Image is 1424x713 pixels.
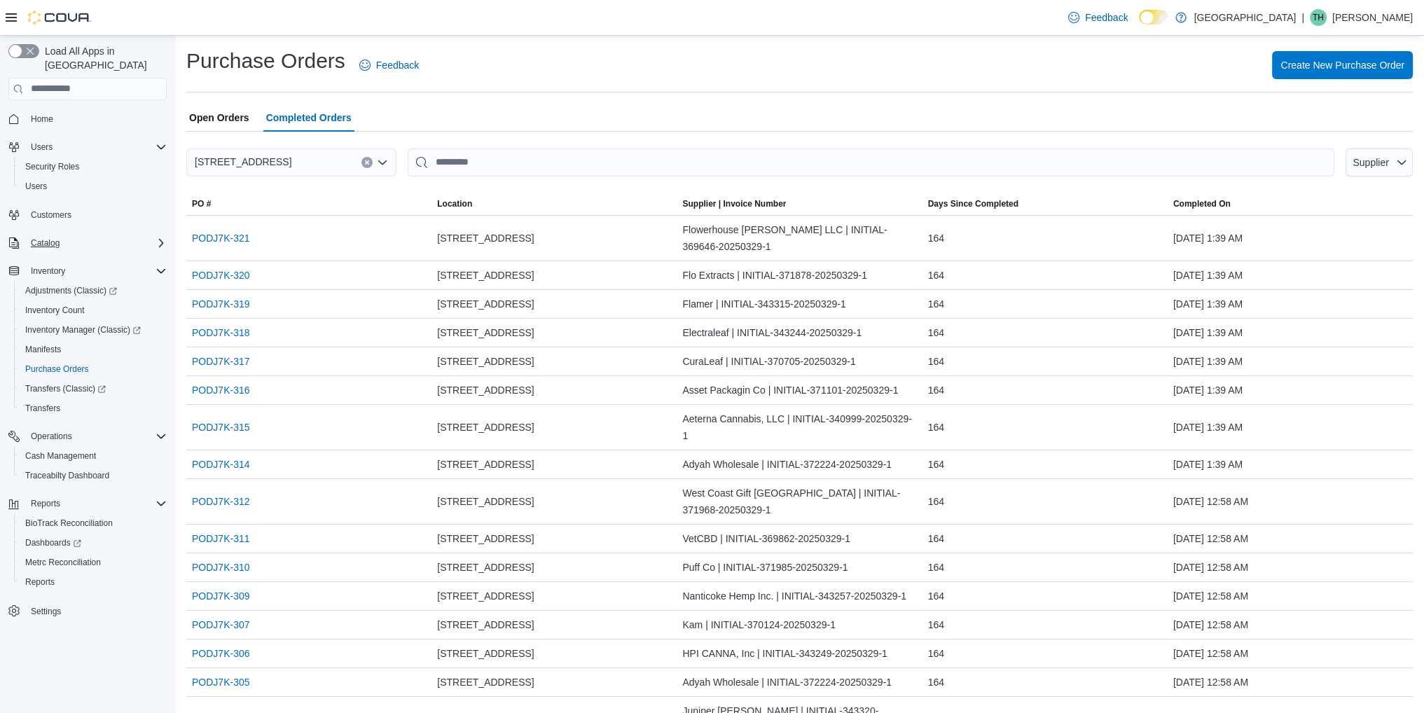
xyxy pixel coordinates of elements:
[20,302,167,319] span: Inventory Count
[186,193,431,215] button: PO #
[266,104,352,132] span: Completed Orders
[14,553,172,572] button: Metrc Reconciliation
[1280,58,1404,72] span: Create New Purchase Order
[31,606,61,617] span: Settings
[192,493,249,510] a: PODJ7K-312
[376,58,419,72] span: Feedback
[3,137,172,157] button: Users
[1139,10,1168,25] input: Dark Mode
[354,51,424,79] a: Feedback
[677,553,922,581] div: Puff Co | INITIAL-371985-20250329-1
[25,602,167,619] span: Settings
[20,178,167,195] span: Users
[928,419,944,436] span: 164
[928,353,944,370] span: 164
[20,282,123,299] a: Adjustments (Classic)
[25,305,85,316] span: Inventory Count
[1173,267,1243,284] span: [DATE] 1:39 AM
[20,515,167,532] span: BioTrack Reconciliation
[928,382,944,399] span: 164
[31,498,60,509] span: Reports
[14,359,172,379] button: Purchase Orders
[677,450,922,478] div: Adyah Wholesale | INITIAL-372224-20250329-1
[437,382,534,399] span: [STREET_ADDRESS]
[437,296,534,312] span: [STREET_ADDRESS]
[25,324,141,335] span: Inventory Manager (Classic)
[192,419,249,436] a: PODJ7K-315
[437,616,534,633] span: [STREET_ADDRESS]
[14,399,172,418] button: Transfers
[31,431,72,442] span: Operations
[31,237,60,249] span: Catalog
[20,467,167,484] span: Traceabilty Dashboard
[928,324,944,341] span: 164
[377,157,388,168] button: Open list of options
[31,113,53,125] span: Home
[25,518,113,529] span: BioTrack Reconciliation
[677,525,922,553] div: VetCBD | INITIAL-369862-20250329-1
[25,364,89,375] span: Purchase Orders
[928,559,944,576] span: 164
[3,205,172,225] button: Customers
[1173,559,1248,576] span: [DATE] 12:58 AM
[25,111,59,127] a: Home
[25,235,167,251] span: Catalog
[14,533,172,553] a: Dashboards
[192,616,249,633] a: PODJ7K-307
[437,230,534,247] span: [STREET_ADDRESS]
[192,296,249,312] a: PODJ7K-319
[928,674,944,691] span: 164
[928,493,944,510] span: 164
[928,530,944,547] span: 164
[20,158,85,175] a: Security Roles
[14,281,172,300] a: Adjustments (Classic)
[1353,157,1388,168] span: Supplier
[1085,11,1128,25] span: Feedback
[928,588,944,604] span: 164
[25,263,71,279] button: Inventory
[192,382,249,399] a: PODJ7K-316
[361,157,373,168] button: Clear input
[20,321,167,338] span: Inventory Manager (Classic)
[25,495,167,512] span: Reports
[192,674,249,691] a: PODJ7K-305
[195,153,291,170] span: [STREET_ADDRESS]
[3,427,172,446] button: Operations
[1173,230,1243,247] span: [DATE] 1:39 AM
[25,181,47,192] span: Users
[3,233,172,253] button: Catalog
[1194,9,1296,26] p: [GEOGRAPHIC_DATA]
[25,110,167,127] span: Home
[437,493,534,510] span: [STREET_ADDRESS]
[20,341,67,358] a: Manifests
[20,448,102,464] a: Cash Management
[25,161,79,172] span: Security Roles
[192,456,249,473] a: PODJ7K-314
[1173,198,1231,209] span: Completed On
[1272,51,1413,79] button: Create New Purchase Order
[437,456,534,473] span: [STREET_ADDRESS]
[20,554,167,571] span: Metrc Reconciliation
[20,554,106,571] a: Metrc Reconciliation
[25,207,77,223] a: Customers
[677,582,922,610] div: Nanticoke Hemp Inc. | INITIAL-343257-20250329-1
[20,534,167,551] span: Dashboards
[25,403,60,414] span: Transfers
[20,178,53,195] a: Users
[8,103,167,658] nav: Complex example
[677,479,922,524] div: West Coast Gift [GEOGRAPHIC_DATA] | INITIAL-371968-20250329-1
[192,324,249,341] a: PODJ7K-318
[1301,9,1304,26] p: |
[677,261,922,289] div: Flo Extracts | INITIAL-371878-20250329-1
[20,515,118,532] a: BioTrack Reconciliation
[20,574,60,590] a: Reports
[14,340,172,359] button: Manifests
[192,353,249,370] a: PODJ7K-317
[1173,296,1243,312] span: [DATE] 1:39 AM
[3,494,172,513] button: Reports
[1173,588,1248,604] span: [DATE] 12:58 AM
[437,198,472,209] div: Location
[3,261,172,281] button: Inventory
[25,344,61,355] span: Manifests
